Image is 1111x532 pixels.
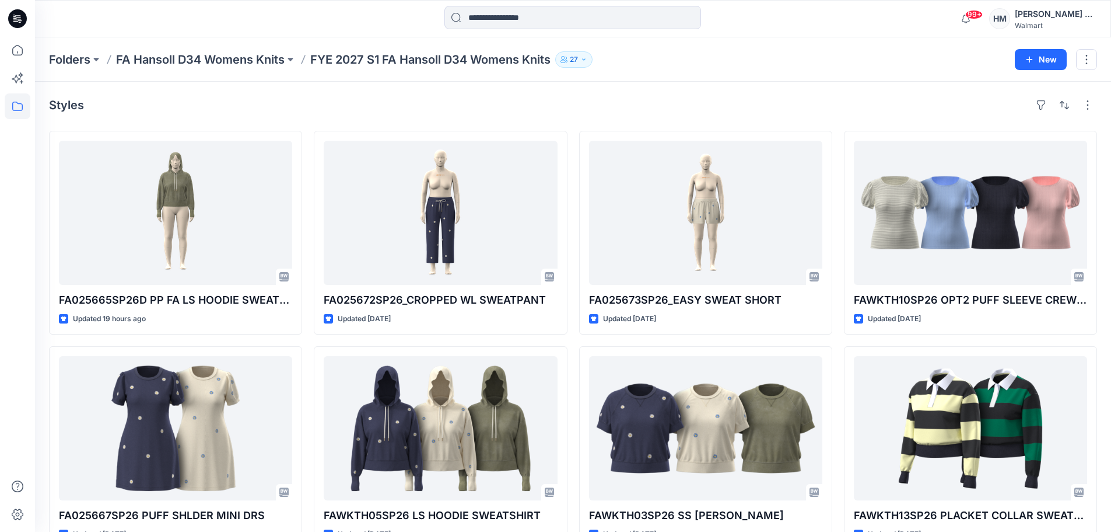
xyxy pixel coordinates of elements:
[555,51,593,68] button: 27
[324,507,557,524] p: FAWKTH05SP26 LS HOODIE SWEATSHIRT
[324,141,557,285] a: FA025672SP26_CROPPED WL SWEATPANT
[59,507,292,524] p: FA025667SP26 PUFF SHLDER MINI DRS
[59,141,292,285] a: FA025665SP26D PP FA LS HOODIE SWEATSHIRT
[73,313,146,325] p: Updated 19 hours ago
[589,356,822,500] a: FAWKTH03SP26 SS RAGLAN SWEATSHIRT
[854,141,1087,285] a: FAWKTH10SP26 OPT2 PUFF SLEEVE CREW TOP
[1015,21,1096,30] div: Walmart
[965,10,983,19] span: 99+
[589,507,822,524] p: FAWKTH03SP26 SS [PERSON_NAME]
[589,292,822,308] p: FA025673SP26_EASY SWEAT SHORT
[1015,49,1067,70] button: New
[854,356,1087,500] a: FAWKTH13SP26 PLACKET COLLAR SWEATSHIRT
[868,313,921,325] p: Updated [DATE]
[989,8,1010,29] div: HM
[59,292,292,308] p: FA025665SP26D PP FA LS HOODIE SWEATSHIRT
[324,292,557,308] p: FA025672SP26_CROPPED WL SWEATPANT
[570,53,578,66] p: 27
[310,51,551,68] p: FYE 2027 S1 FA Hansoll D34 Womens Knits
[59,356,292,500] a: FA025667SP26 PUFF SHLDER MINI DRS
[324,356,557,500] a: FAWKTH05SP26 LS HOODIE SWEATSHIRT
[1015,7,1096,21] div: [PERSON_NAME] Missy Team
[116,51,285,68] a: FA Hansoll D34 Womens Knits
[854,292,1087,308] p: FAWKTH10SP26 OPT2 PUFF SLEEVE CREW TOP
[49,98,84,112] h4: Styles
[589,141,822,285] a: FA025673SP26_EASY SWEAT SHORT
[854,507,1087,524] p: FAWKTH13SP26 PLACKET COLLAR SWEATSHIRT
[603,313,656,325] p: Updated [DATE]
[49,51,90,68] a: Folders
[338,313,391,325] p: Updated [DATE]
